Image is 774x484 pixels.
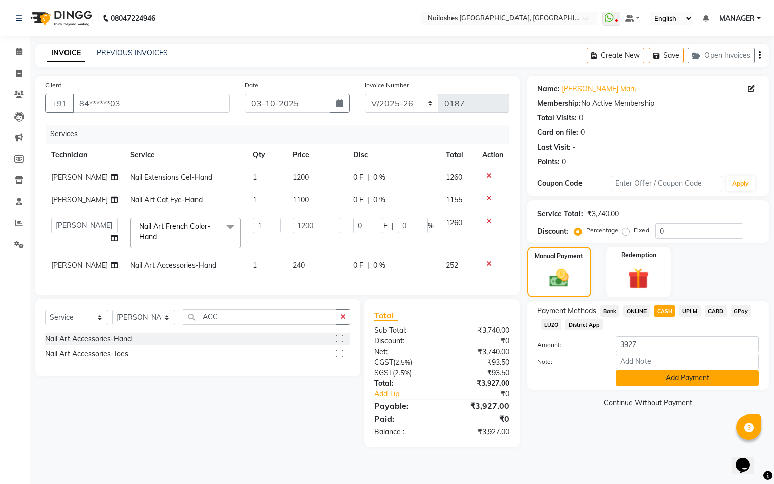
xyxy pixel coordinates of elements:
[130,195,203,204] span: Nail Art Cat Eye-Hand
[367,195,369,205] span: |
[442,325,517,336] div: ₹3,740.00
[353,260,363,271] span: 0 F
[530,357,609,366] label: Note:
[395,358,410,366] span: 2.5%
[347,144,440,166] th: Disc
[287,144,348,166] th: Price
[442,347,517,357] div: ₹3,740.00
[124,144,247,166] th: Service
[537,226,568,237] div: Discount:
[428,221,434,231] span: %
[688,48,755,63] button: Open Invoices
[705,305,727,317] span: CARD
[616,336,759,352] input: Amount
[579,113,583,123] div: 0
[654,305,675,317] span: CASH
[446,218,462,227] span: 1260
[367,368,442,378] div: ( )
[541,319,562,330] span: LUZO
[373,260,385,271] span: 0 %
[442,378,517,389] div: ₹3,927.00
[130,173,212,182] span: Nail Extensions Gel-Hand
[537,127,578,138] div: Card on file:
[446,173,462,182] span: 1260
[157,232,161,241] a: x
[365,81,409,90] label: Invoice Number
[97,48,168,57] a: PREVIOUS INVOICES
[616,354,759,369] input: Add Note
[45,94,74,113] button: +91
[623,305,650,317] span: ONLINE
[111,4,155,32] b: 08047224946
[373,195,385,205] span: 0 %
[565,319,603,330] span: District App
[51,195,108,204] span: [PERSON_NAME]
[543,267,575,289] img: _cash.svg
[600,305,620,317] span: Bank
[580,127,585,138] div: 0
[562,157,566,167] div: 0
[46,125,517,144] div: Services
[476,144,509,166] th: Action
[45,349,128,359] div: Nail Art Accessories-Toes
[45,81,61,90] label: Client
[537,178,611,189] div: Coupon Code
[537,209,583,219] div: Service Total:
[573,142,576,153] div: -
[731,305,751,317] span: GPay
[537,98,759,109] div: No Active Membership
[293,261,305,270] span: 240
[616,370,759,386] button: Add Payment
[26,4,95,32] img: logo
[611,176,722,191] input: Enter Offer / Coupon Code
[537,98,581,109] div: Membership:
[367,400,442,412] div: Payable:
[367,172,369,183] span: |
[537,306,596,316] span: Payment Methods
[537,84,560,94] div: Name:
[537,113,577,123] div: Total Visits:
[367,378,442,389] div: Total:
[139,222,210,241] span: Nail Art French Color-Hand
[442,336,517,347] div: ₹0
[253,195,257,204] span: 1
[587,48,644,63] button: Create New
[73,94,230,113] input: Search by Name/Mobile/Email/Code
[442,400,517,412] div: ₹3,927.00
[367,427,442,437] div: Balance :
[732,444,764,474] iframe: chat widget
[183,309,336,325] input: Search or Scan
[374,358,393,367] span: CGST
[367,412,442,425] div: Paid:
[446,261,458,270] span: 252
[253,173,257,182] span: 1
[130,261,216,270] span: Nail Art Accessories-Hand
[442,357,517,368] div: ₹93.50
[383,221,388,231] span: F
[353,195,363,205] span: 0 F
[373,172,385,183] span: 0 %
[395,369,410,377] span: 2.5%
[353,172,363,183] span: 0 F
[455,389,517,399] div: ₹0
[45,334,132,344] div: Nail Art Accessories-Hand
[367,347,442,357] div: Net:
[535,252,583,261] label: Manual Payment
[367,260,369,271] span: |
[51,173,108,182] span: [PERSON_NAME]
[374,310,398,321] span: Total
[367,336,442,347] div: Discount:
[247,144,287,166] th: Qty
[440,144,476,166] th: Total
[392,221,394,231] span: |
[293,173,309,182] span: 1200
[374,368,393,377] span: SGST
[442,427,517,437] div: ₹3,927.00
[47,44,85,62] a: INVOICE
[45,144,124,166] th: Technician
[442,412,517,425] div: ₹0
[562,84,637,94] a: [PERSON_NAME] Maru
[719,13,755,24] span: MANAGER
[622,266,655,291] img: _gift.svg
[649,48,684,63] button: Save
